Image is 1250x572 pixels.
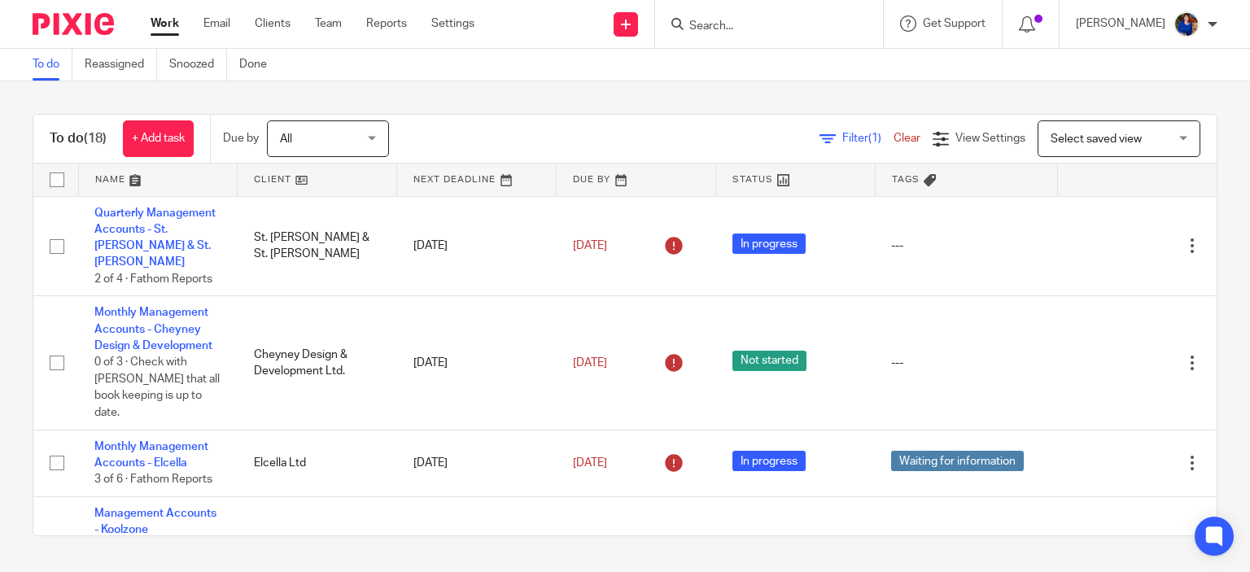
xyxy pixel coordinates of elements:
[123,120,194,157] a: + Add task
[573,357,607,369] span: [DATE]
[431,15,474,32] a: Settings
[573,240,607,251] span: [DATE]
[397,430,557,496] td: [DATE]
[1076,15,1165,32] p: [PERSON_NAME]
[94,207,216,269] a: Quarterly Management Accounts - St. [PERSON_NAME] & St. [PERSON_NAME]
[94,441,208,469] a: Monthly Management Accounts - Elcella
[33,13,114,35] img: Pixie
[280,133,292,145] span: All
[1051,133,1142,145] span: Select saved view
[94,273,212,285] span: 2 of 4 · Fathom Reports
[688,20,834,34] input: Search
[151,15,179,32] a: Work
[366,15,407,32] a: Reports
[94,357,220,419] span: 0 of 3 · Check with [PERSON_NAME] that all book keeping is up to date.
[732,351,806,371] span: Not started
[573,457,607,469] span: [DATE]
[894,133,920,144] a: Clear
[397,196,557,296] td: [DATE]
[891,355,1041,371] div: ---
[85,49,157,81] a: Reassigned
[223,130,259,146] p: Due by
[94,508,216,535] a: Management Accounts - Koolzone
[169,49,227,81] a: Snoozed
[732,234,806,254] span: In progress
[238,296,397,430] td: Cheyney Design & Development Ltd.
[1174,11,1200,37] img: Nicole.jpeg
[94,474,212,485] span: 3 of 6 · Fathom Reports
[923,18,986,29] span: Get Support
[239,49,279,81] a: Done
[255,15,291,32] a: Clients
[238,430,397,496] td: Elcella Ltd
[315,15,342,32] a: Team
[892,175,920,184] span: Tags
[891,238,1041,254] div: ---
[955,133,1025,144] span: View Settings
[868,133,881,144] span: (1)
[732,451,806,471] span: In progress
[891,451,1024,471] span: Waiting for information
[84,132,107,145] span: (18)
[50,130,107,147] h1: To do
[238,196,397,296] td: St. [PERSON_NAME] & St. [PERSON_NAME]
[842,133,894,144] span: Filter
[397,296,557,430] td: [DATE]
[33,49,72,81] a: To do
[94,307,212,351] a: Monthly Management Accounts - Cheyney Design & Development
[203,15,230,32] a: Email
